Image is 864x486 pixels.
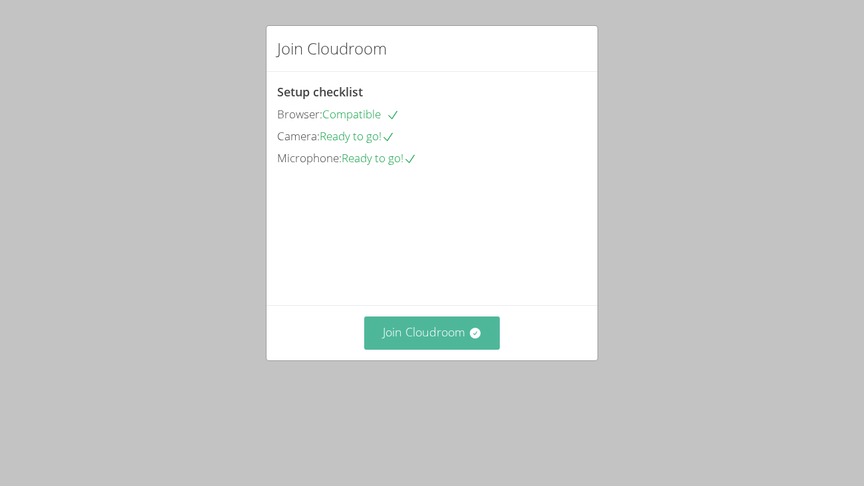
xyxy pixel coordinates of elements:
span: Microphone: [277,150,342,166]
span: Ready to go! [320,128,395,144]
span: Compatible [322,106,399,122]
button: Join Cloudroom [364,316,500,349]
span: Camera: [277,128,320,144]
h2: Join Cloudroom [277,37,387,61]
span: Ready to go! [342,150,417,166]
span: Setup checklist [277,84,363,100]
span: Browser: [277,106,322,122]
